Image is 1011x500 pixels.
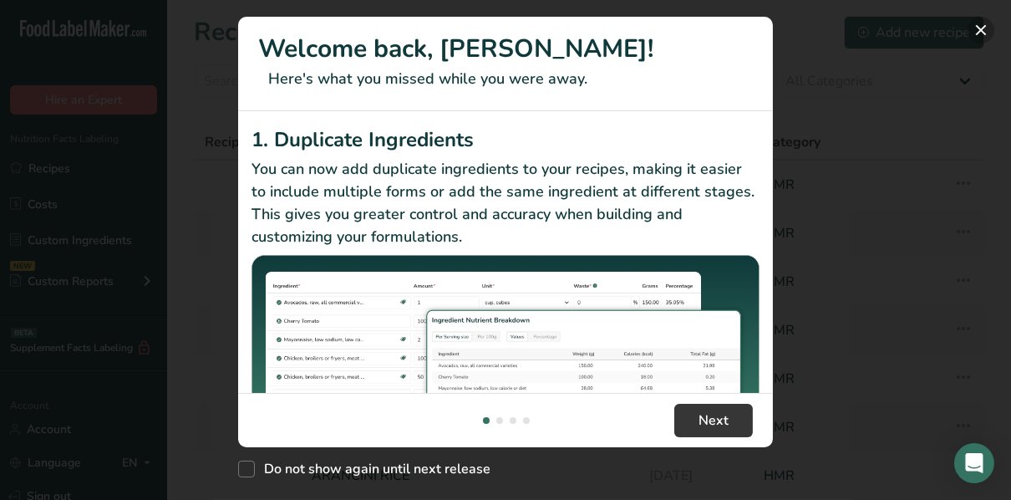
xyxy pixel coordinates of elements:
[258,30,753,68] h1: Welcome back, [PERSON_NAME]!
[674,404,753,437] button: Next
[251,255,760,445] img: Duplicate Ingredients
[699,411,729,431] span: Next
[251,125,760,155] h2: 1. Duplicate Ingredients
[255,461,490,477] span: Do not show again until next release
[258,68,753,90] p: Here's what you missed while you were away.
[954,443,994,483] div: Open Intercom Messenger
[251,158,760,248] p: You can now add duplicate ingredients to your recipes, making it easier to include multiple forms...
